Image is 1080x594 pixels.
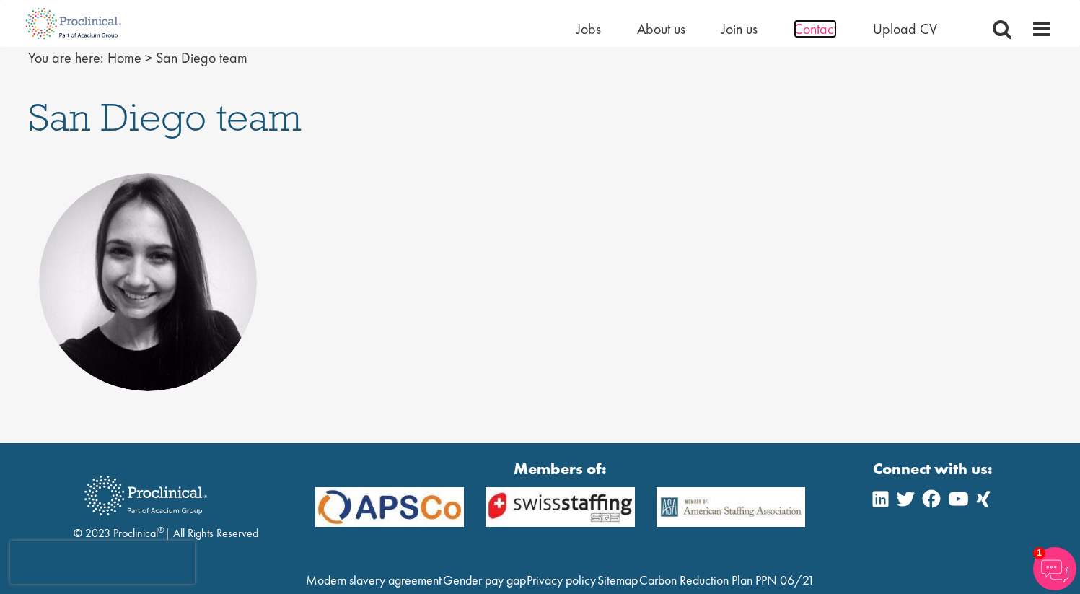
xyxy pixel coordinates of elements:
[306,572,442,588] a: Modern slavery agreement
[10,541,195,584] iframe: reCAPTCHA
[28,92,302,141] span: San Diego team
[145,48,152,67] span: >
[107,48,141,67] a: breadcrumb link
[527,572,596,588] a: Privacy policy
[1033,547,1076,590] img: Chatbot
[873,458,996,480] strong: Connect with us:
[475,487,646,527] img: APSCo
[639,572,815,588] a: Carbon Reduction Plan PPN 06/21
[74,465,258,542] div: © 2023 Proclinical | All Rights Reserved
[597,572,638,588] a: Sitemap
[443,572,526,588] a: Gender pay gap
[28,48,104,67] span: You are here:
[794,19,837,38] a: Contact
[1033,547,1045,559] span: 1
[873,19,937,38] a: Upload CV
[646,487,817,527] img: APSCo
[315,458,806,480] strong: Members of:
[576,19,601,38] a: Jobs
[304,487,475,527] img: APSCo
[721,19,758,38] a: Join us
[156,48,247,67] span: San Diego team
[158,524,164,536] sup: ®
[74,466,218,525] img: Proclinical Recruitment
[637,19,685,38] a: About us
